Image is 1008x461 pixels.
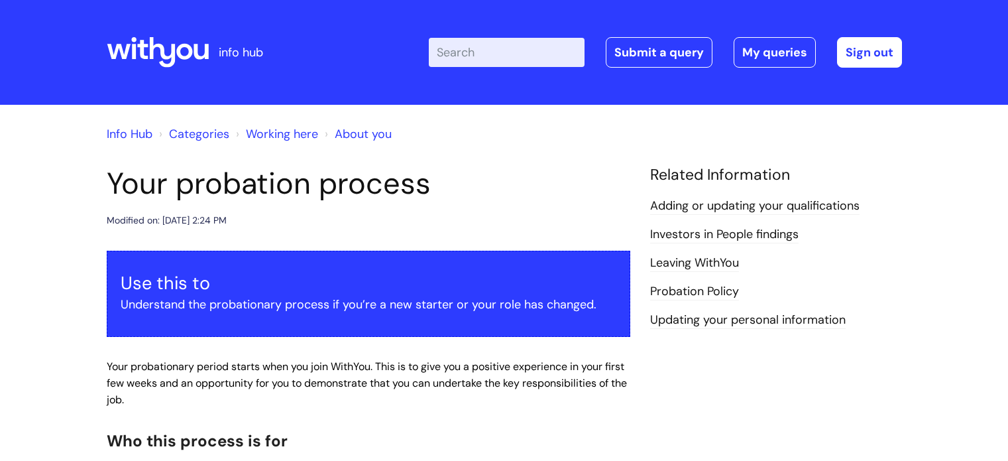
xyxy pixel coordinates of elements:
[121,294,616,315] p: Understand the probationary process if you’re a new starter or your role has changed.
[156,123,229,145] li: Solution home
[121,273,616,294] h3: Use this to
[335,126,392,142] a: About you
[107,212,227,229] div: Modified on: [DATE] 2:24 PM
[429,38,585,67] input: Search
[837,37,902,68] a: Sign out
[233,123,318,145] li: Working here
[734,37,816,68] a: My queries
[429,37,902,68] div: | -
[169,126,229,142] a: Categories
[650,283,739,300] a: Probation Policy
[107,166,630,202] h1: Your probation process
[219,42,263,63] p: info hub
[650,312,846,329] a: Updating your personal information
[650,166,902,184] h4: Related Information
[650,255,739,272] a: Leaving WithYou
[107,430,288,451] span: Who this process is for
[107,126,152,142] a: Info Hub
[321,123,392,145] li: About you
[246,126,318,142] a: Working here
[606,37,712,68] a: Submit a query
[650,226,799,243] a: Investors in People findings
[650,198,860,215] a: Adding or updating your qualifications
[107,360,627,407] span: Your probationary period starts when you join WithYou. This is to give you a positive experience ...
